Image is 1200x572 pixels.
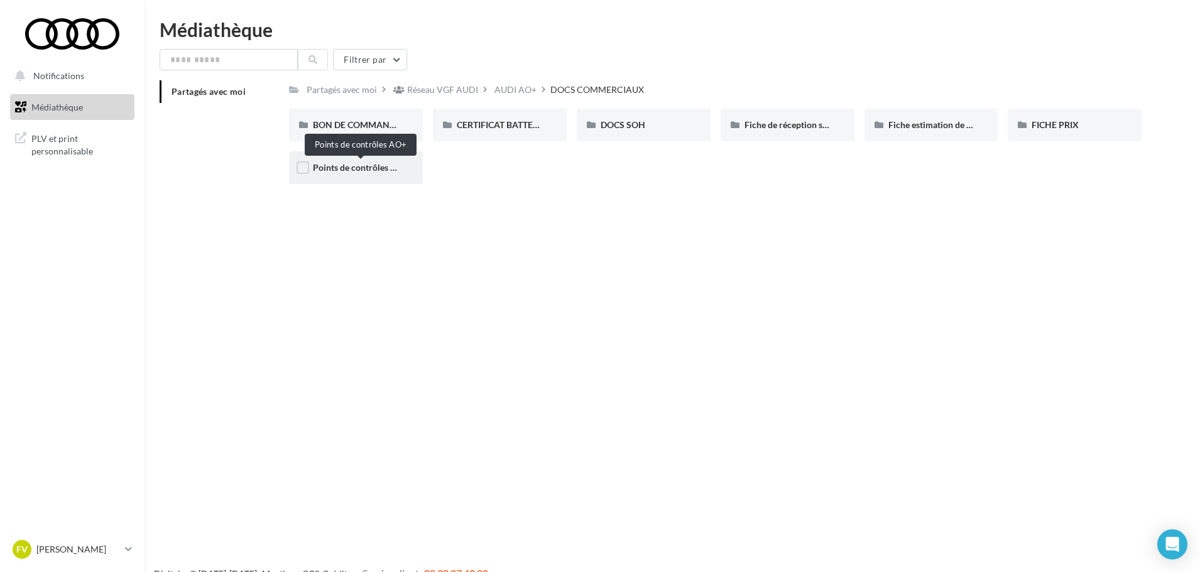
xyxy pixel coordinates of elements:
[10,537,134,561] a: FV [PERSON_NAME]
[33,70,84,81] span: Notifications
[36,543,120,556] p: [PERSON_NAME]
[8,125,137,162] a: PLV et print personnalisable
[1157,529,1187,559] div: Open Intercom Messenger
[601,119,645,130] span: DOCS SOH
[457,119,546,130] span: CERTIFICAT BATTERIE
[313,162,408,173] span: Points de contrôles AO+
[8,63,132,89] button: Notifications
[172,86,246,97] span: Partagés avec moi
[333,49,407,70] button: Filtrer par
[313,119,401,130] span: BON DE COMMANDE
[888,119,994,130] span: Fiche estimation de reprise
[745,119,861,130] span: Fiche de réception service VO
[31,102,83,112] span: Médiathèque
[31,130,129,157] span: PLV et print personnalisable
[8,94,137,121] a: Médiathèque
[1032,119,1079,130] span: FICHE PRIX
[407,84,478,96] div: Réseau VGF AUDI
[16,543,28,556] span: FV
[307,84,377,96] div: Partagés avec moi
[305,134,417,156] div: Points de contrôles AO+
[160,20,1185,39] div: Médiathèque
[494,84,537,96] div: AUDI AO+
[550,84,644,96] div: DOCS COMMERCIAUX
